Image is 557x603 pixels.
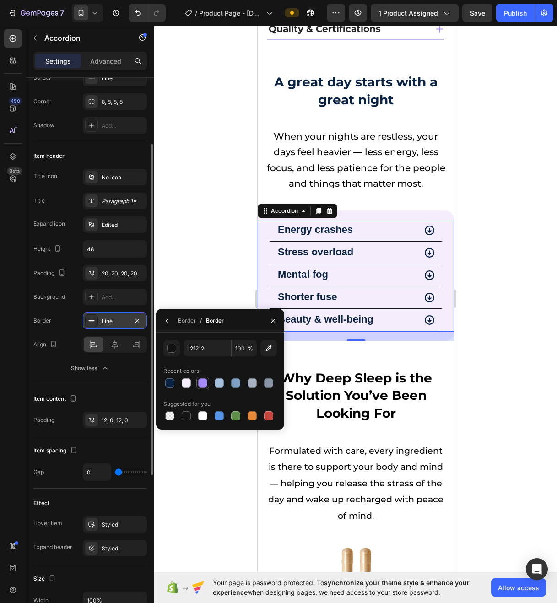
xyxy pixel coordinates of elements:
div: Paragraph 1* [102,197,145,205]
div: Background [33,293,65,301]
div: Padding [33,267,67,280]
span: % [248,345,253,353]
input: Eg: FFFFFF [184,340,231,356]
strong: Shorter fuse [20,265,80,277]
input: Auto [83,241,146,257]
div: Beta [7,167,22,175]
div: Add... [102,293,145,301]
strong: A great day starts with a great night [16,48,180,82]
button: Save [462,4,492,22]
div: Suggested for you [163,400,211,408]
div: Edited [102,221,145,229]
div: Add... [102,122,145,130]
div: Align [33,339,59,351]
span: synchronize your theme style & enhance your experience [213,579,470,596]
span: 1 product assigned [379,8,438,18]
div: Item spacing [33,445,79,457]
div: Size [33,573,58,585]
strong: Energy crashes [20,198,95,210]
strong: Beauty & well-being [20,288,116,299]
span: / [195,8,197,18]
img: image_demo.jpg [80,522,117,552]
strong: Why Deep Sleep is the Solution You’ve Been Looking For [22,345,174,395]
div: Undo/Redo [129,4,166,22]
button: 7 [4,4,68,22]
div: Shadow [33,121,54,129]
button: 1 product assigned [371,4,459,22]
div: Line [102,317,128,325]
div: Publish [504,8,527,18]
span: Formulated with care, every ingredient is there to support your body and mind — helping you relea... [11,420,186,495]
span: Save [470,9,485,17]
div: Border [206,317,224,325]
span: Your page is password protected. To when designing pages, we need access to your store password. [213,578,491,597]
div: Accordion [11,181,42,189]
strong: Mental fog [20,243,70,254]
div: Hover item [33,519,62,528]
div: 12, 0, 12, 0 [102,416,145,425]
span: / [200,315,202,326]
div: Corner [33,97,52,106]
span: Product Page - [DATE] 11:59:36 [199,8,263,18]
div: Height [33,243,63,255]
iframe: Design area [258,26,454,572]
span: Allow access [498,583,539,592]
div: Styled [102,544,145,553]
div: Title [33,197,45,205]
div: 8, 8, 8, 8 [102,98,145,106]
div: 20, 20, 20, 20 [102,269,145,278]
div: Item content [33,393,79,405]
div: Effect [33,499,49,507]
input: Auto [83,464,111,480]
button: Publish [496,4,535,22]
strong: Stress overload [20,221,96,232]
button: Show less [33,360,147,377]
div: Border [33,74,51,82]
p: 7 [60,7,64,18]
div: Expand icon [33,220,65,228]
div: Styled [102,521,145,529]
div: Gap [33,468,44,476]
div: Title icon [33,172,57,180]
p: Settings [45,56,71,66]
div: Item header [33,152,65,160]
div: Expand header [33,543,72,551]
div: Border [33,317,51,325]
div: Recent colors [163,367,199,375]
div: No icon [102,173,145,182]
div: Border [178,317,196,325]
p: Accordion [44,32,122,43]
button: Allow access [491,578,546,597]
div: Open Intercom Messenger [526,558,548,580]
div: Line [102,74,145,82]
div: Padding [33,416,54,424]
span: When your nights are restless, your days feel heavier — less energy, less focus, and less patienc... [9,105,188,164]
div: Show less [71,364,110,373]
p: Advanced [90,56,121,66]
div: 450 [9,97,22,105]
